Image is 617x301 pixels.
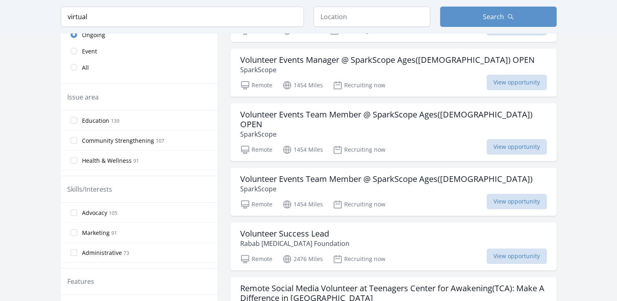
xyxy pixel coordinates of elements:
legend: Features [67,277,94,286]
input: Education 139 [71,117,77,124]
a: Volunteer Events Team Member @ SparkScope Ages([DEMOGRAPHIC_DATA]) OPEN SparkScope Remote 1454 Mi... [230,103,557,161]
a: Volunteer Events Team Member @ SparkScope Ages([DEMOGRAPHIC_DATA]) SparkScope Remote 1454 Miles R... [230,168,557,216]
p: Remote [240,254,272,264]
p: 1454 Miles [282,80,323,90]
span: Community Strengthening [82,137,154,145]
p: Remote [240,80,272,90]
span: 91 [133,157,139,164]
input: Administrative 73 [71,249,77,256]
a: Volunteer Events Manager @ SparkScope Ages([DEMOGRAPHIC_DATA]) OPEN SparkScope Remote 1454 Miles ... [230,49,557,97]
span: Search [483,12,504,22]
a: Ongoing [61,27,217,43]
span: 91 [111,230,117,237]
span: 107 [156,137,164,144]
span: View opportunity [487,139,547,155]
p: SparkScope [240,184,533,194]
a: Volunteer Success Lead Rabab [MEDICAL_DATA] Foundation Remote 2476 Miles Recruiting now View oppo... [230,222,557,270]
input: Location [314,7,430,27]
span: Marketing [82,229,110,237]
p: 2476 Miles [282,254,323,264]
span: Education [82,117,109,125]
h3: Volunteer Events Team Member @ SparkScope Ages([DEMOGRAPHIC_DATA]) [240,174,533,184]
input: Keyword [61,7,304,27]
legend: Skills/Interests [67,184,112,194]
p: 1454 Miles [282,145,323,155]
span: 105 [109,210,117,217]
span: Administrative [82,249,122,257]
input: Advocacy 105 [71,209,77,216]
p: Recruiting now [333,254,385,264]
p: Recruiting now [333,145,385,155]
p: Remote [240,199,272,209]
span: Event [82,47,97,55]
button: Search [440,7,557,27]
span: View opportunity [487,194,547,209]
input: Marketing 91 [71,229,77,236]
a: All [61,59,217,75]
span: View opportunity [487,248,547,264]
span: Ongoing [82,31,105,39]
p: SparkScope [240,129,547,139]
h3: Volunteer Success Lead [240,229,349,239]
p: SparkScope [240,65,535,75]
span: View opportunity [487,75,547,90]
p: Remote [240,145,272,155]
span: Advocacy [82,209,107,217]
span: All [82,64,89,72]
p: Recruiting now [333,199,385,209]
span: 139 [111,117,119,124]
a: Event [61,43,217,59]
h3: Volunteer Events Manager @ SparkScope Ages([DEMOGRAPHIC_DATA]) OPEN [240,55,535,65]
p: 1454 Miles [282,199,323,209]
span: Health & Wellness [82,157,132,165]
p: Rabab [MEDICAL_DATA] Foundation [240,239,349,248]
input: Health & Wellness 91 [71,157,77,164]
p: Recruiting now [333,80,385,90]
h3: Volunteer Events Team Member @ SparkScope Ages([DEMOGRAPHIC_DATA]) OPEN [240,110,547,129]
span: 73 [124,250,129,257]
input: Community Strengthening 107 [71,137,77,144]
legend: Issue area [67,92,99,102]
